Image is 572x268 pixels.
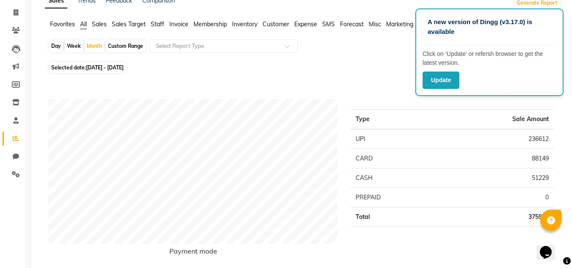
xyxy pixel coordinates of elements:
span: Selected date: [49,62,126,73]
span: Favorites [50,20,75,28]
td: 88149 [438,149,554,169]
span: All [80,20,87,28]
td: UPI [351,129,438,149]
div: Custom Range [106,40,145,52]
p: Click on ‘Update’ or refersh browser to get the latest version. [423,50,556,67]
span: [DATE] - [DATE] [86,64,124,71]
td: 0 [438,188,554,207]
span: Sales [92,20,107,28]
td: CARD [351,149,438,169]
button: Update [423,72,459,89]
span: Staff [151,20,164,28]
h6: Payment mode [48,247,338,259]
span: Forecast [340,20,364,28]
span: Expense [294,20,317,28]
td: PREPAID [351,188,438,207]
th: Sale Amount [438,110,554,130]
th: Type [351,110,438,130]
td: 51229 [438,169,554,188]
td: CASH [351,169,438,188]
div: Month [85,40,104,52]
span: Inventory [232,20,257,28]
span: Sales Target [112,20,146,28]
span: Misc [369,20,381,28]
td: Total [351,207,438,227]
iframe: chat widget [536,234,564,260]
p: A new version of Dingg (v3.17.0) is available [428,17,551,36]
span: Invoice [169,20,188,28]
td: 375990 [438,207,554,227]
span: Customer [263,20,289,28]
span: SMS [322,20,335,28]
td: 236612 [438,129,554,149]
span: Marketing [386,20,413,28]
span: Membership [193,20,227,28]
div: Day [49,40,63,52]
div: Week [65,40,83,52]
